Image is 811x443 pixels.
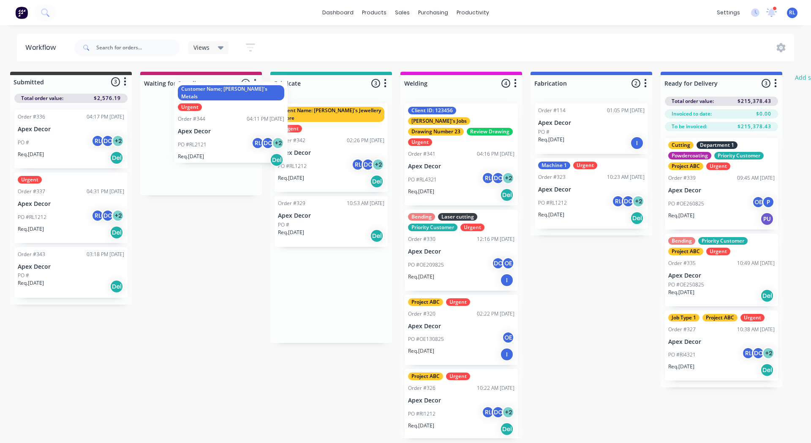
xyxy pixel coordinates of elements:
[672,123,707,130] span: To be invoiced:
[534,79,618,88] input: Enter column name…
[371,79,380,88] span: 3
[25,43,60,53] div: Workflow
[193,43,210,52] span: Views
[414,6,452,19] div: purchasing
[738,123,771,130] span: $215,378.43
[358,6,391,19] div: products
[631,79,640,88] span: 2
[12,78,44,86] div: Submitted
[672,97,714,105] span: Total order value:
[15,6,28,19] img: Factory
[789,9,795,16] span: RL
[452,6,493,19] div: productivity
[756,110,771,118] span: $0.00
[713,6,744,19] div: settings
[672,110,712,118] span: Invoiced to date:
[404,79,487,88] input: Enter column name…
[762,79,770,88] span: 3
[391,6,414,19] div: sales
[274,79,357,88] input: Enter column name…
[96,39,180,56] input: Search for orders...
[21,95,63,102] span: Total order value:
[738,97,771,105] span: $215,378.43
[318,6,358,19] a: dashboard
[144,79,227,88] input: Enter column name…
[111,77,120,86] span: 3
[664,79,748,88] input: Enter column name…
[501,79,510,88] span: 4
[94,95,121,102] span: $2,576.19
[241,79,250,88] span: 0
